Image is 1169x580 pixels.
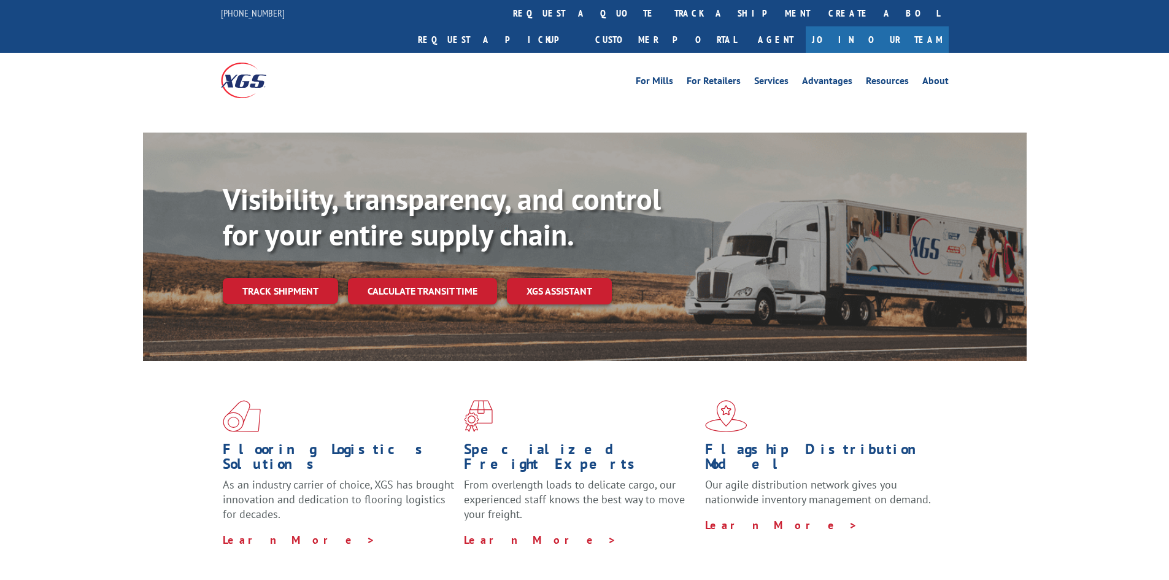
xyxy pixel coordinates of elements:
img: xgs-icon-focused-on-flooring-red [464,400,493,432]
a: Calculate transit time [348,278,497,304]
a: Learn More > [705,518,858,532]
a: Services [754,76,789,90]
a: Learn More > [223,533,376,547]
h1: Flooring Logistics Solutions [223,442,455,478]
p: From overlength loads to delicate cargo, our experienced staff knows the best way to move your fr... [464,478,696,532]
a: Advantages [802,76,852,90]
a: Request a pickup [409,26,586,53]
a: Join Our Team [806,26,949,53]
a: For Mills [636,76,673,90]
a: About [922,76,949,90]
h1: Flagship Distribution Model [705,442,937,478]
a: Resources [866,76,909,90]
h1: Specialized Freight Experts [464,442,696,478]
img: xgs-icon-flagship-distribution-model-red [705,400,747,432]
a: Customer Portal [586,26,746,53]
a: XGS ASSISTANT [507,278,612,304]
a: Agent [746,26,806,53]
a: [PHONE_NUMBER] [221,7,285,19]
a: Learn More > [464,533,617,547]
img: xgs-icon-total-supply-chain-intelligence-red [223,400,261,432]
a: For Retailers [687,76,741,90]
span: Our agile distribution network gives you nationwide inventory management on demand. [705,478,931,506]
a: Track shipment [223,278,338,304]
span: As an industry carrier of choice, XGS has brought innovation and dedication to flooring logistics... [223,478,454,521]
b: Visibility, transparency, and control for your entire supply chain. [223,180,661,253]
